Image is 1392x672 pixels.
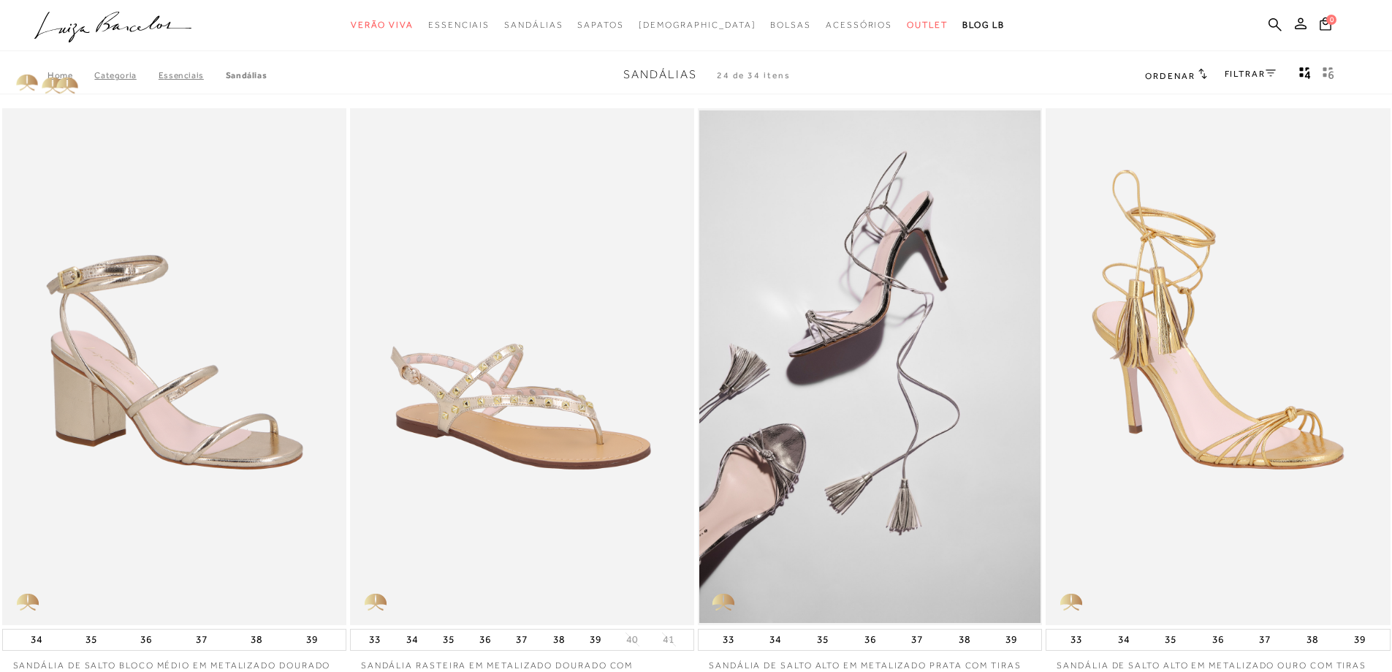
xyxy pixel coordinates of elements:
a: Home [47,70,94,80]
button: 33 [365,630,385,650]
span: Sapatos [577,20,623,30]
a: FILTRAR [1225,69,1276,79]
button: 39 [302,630,322,650]
button: 37 [511,630,532,650]
span: BLOG LB [962,20,1005,30]
img: golden_caliandra_v6.png [2,581,53,625]
img: SANDÁLIA DE SALTO ALTO EM METALIZADO PRATA COM TIRAS [699,110,1041,623]
a: categoryNavScreenReaderText [577,12,623,39]
button: 39 [1001,630,1022,650]
span: Bolsas [770,20,811,30]
a: categoryNavScreenReaderText [826,12,892,39]
a: categoryNavScreenReaderText [770,12,811,39]
button: 38 [549,630,569,650]
span: Sandálias [504,20,563,30]
button: 39 [1350,630,1370,650]
button: 39 [585,630,606,650]
button: 38 [246,630,267,650]
button: 35 [813,630,833,650]
span: Verão Viva [351,20,414,30]
img: golden_caliandra_v6.png [698,581,749,625]
img: golden_caliandra_v6.png [350,581,401,625]
button: 35 [438,630,459,650]
button: 34 [1114,630,1134,650]
a: SANDÁLIA RASTEIRA EM METALIZADO DOURADO COM TACHINHAS SANDÁLIA RASTEIRA EM METALIZADO DOURADO COM... [351,110,693,623]
span: Sandálias [623,68,697,81]
button: 34 [402,630,422,650]
span: 24 de 34 itens [717,70,791,80]
span: [DEMOGRAPHIC_DATA] [639,20,756,30]
a: SANDÁLIA DE SALTO ALTO EM METALIZADO OURO COM TIRAS [1046,651,1390,672]
button: gridText6Desc [1318,66,1339,85]
a: SANDÁLIA DE SALTO ALTO EM METALIZADO PRATA COM TIRAS SANDÁLIA DE SALTO ALTO EM METALIZADO PRATA C... [699,110,1041,623]
a: noSubCategoriesText [639,12,756,39]
span: Outlet [907,20,948,30]
button: 35 [81,630,102,650]
a: SANDÁLIA DE SALTO ALTO EM METALIZADO PRATA COM TIRAS [698,651,1042,672]
button: 36 [136,630,156,650]
button: 33 [1066,630,1087,650]
button: 0 [1315,16,1336,36]
a: Sandálias [226,70,267,80]
a: categoryNavScreenReaderText [504,12,563,39]
button: Mostrar 4 produtos por linha [1295,66,1315,85]
img: SANDÁLIA DE SALTO ALTO EM METALIZADO OURO COM TIRAS [1047,110,1388,623]
button: 34 [26,630,47,650]
a: categoryNavScreenReaderText [351,12,414,39]
a: Essenciais [159,70,226,80]
button: 36 [860,630,881,650]
a: Categoria [94,70,158,80]
span: 0 [1326,15,1336,25]
a: BLOG LB [962,12,1005,39]
button: 41 [658,633,679,646]
a: SANDÁLIA DE SALTO BLOCO MÉDIO EM METALIZADO DOURADO DE TIRAS FINAS SANDÁLIA DE SALTO BLOCO MÉDIO ... [4,110,345,623]
img: SANDÁLIA DE SALTO BLOCO MÉDIO EM METALIZADO DOURADO DE TIRAS FINAS [4,110,345,623]
button: 36 [1208,630,1228,650]
button: 34 [765,630,786,650]
button: 36 [475,630,495,650]
button: 40 [622,633,642,646]
button: 37 [1255,630,1275,650]
span: Ordenar [1145,71,1195,81]
img: SANDÁLIA RASTEIRA EM METALIZADO DOURADO COM TACHINHAS [351,110,693,623]
span: Essenciais [428,20,490,30]
button: 38 [954,630,975,650]
button: 37 [907,630,927,650]
button: 38 [1302,630,1323,650]
button: 35 [1160,630,1181,650]
a: SANDÁLIA DE SALTO ALTO EM METALIZADO OURO COM TIRAS SANDÁLIA DE SALTO ALTO EM METALIZADO OURO COM... [1047,110,1388,623]
button: 37 [191,630,212,650]
a: categoryNavScreenReaderText [907,12,948,39]
img: golden_caliandra_v6.png [1046,581,1097,625]
span: Acessórios [826,20,892,30]
a: categoryNavScreenReaderText [428,12,490,39]
button: 33 [718,630,739,650]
